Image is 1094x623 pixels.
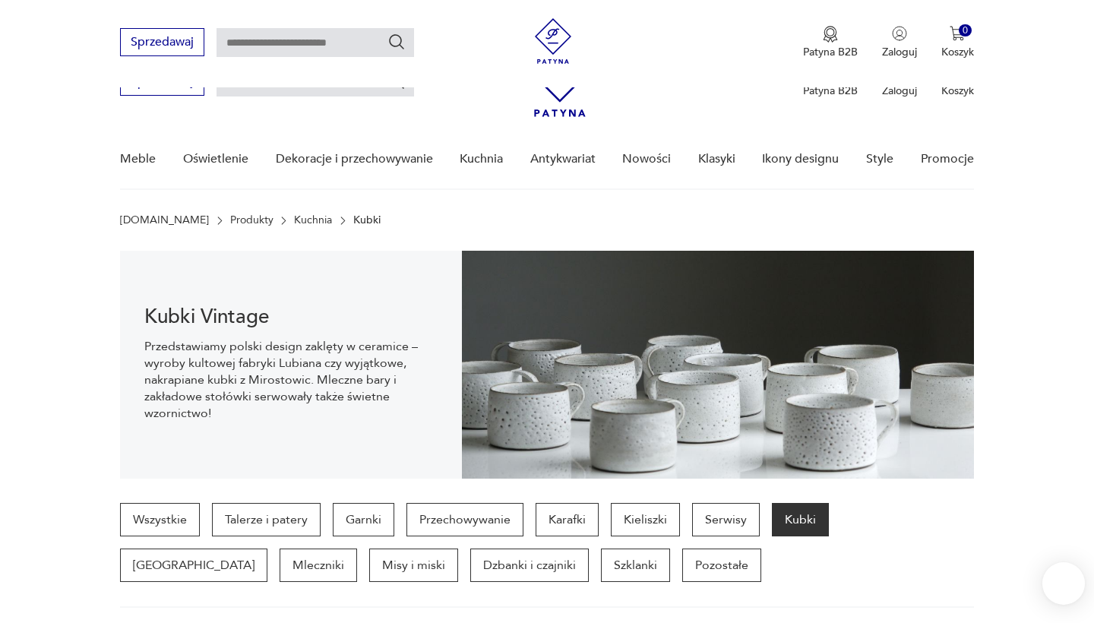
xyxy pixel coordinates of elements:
[120,503,200,536] a: Wszystkie
[276,130,433,188] a: Dekoracje i przechowywanie
[353,214,381,226] p: Kubki
[230,214,273,226] a: Produkty
[333,503,394,536] a: Garnki
[369,549,458,582] a: Misy i miski
[892,26,907,41] img: Ikonka użytkownika
[530,18,576,64] img: Patyna - sklep z meblami i dekoracjami vintage
[921,130,974,188] a: Promocje
[882,26,917,59] button: Zaloguj
[120,38,204,49] a: Sprzedawaj
[1042,562,1085,605] iframe: Smartsupp widget button
[959,24,972,37] div: 0
[950,26,965,41] img: Ikona koszyka
[692,503,760,536] a: Serwisy
[536,503,599,536] a: Karafki
[882,45,917,59] p: Zaloguj
[682,549,761,582] a: Pozostałe
[611,503,680,536] a: Kieliszki
[941,26,974,59] button: 0Koszyk
[120,214,209,226] a: [DOMAIN_NAME]
[460,130,503,188] a: Kuchnia
[120,549,267,582] a: [GEOGRAPHIC_DATA]
[941,84,974,98] p: Koszyk
[470,549,589,582] a: Dzbanki i czajniki
[772,503,829,536] a: Kubki
[882,84,917,98] p: Zaloguj
[120,77,204,88] a: Sprzedawaj
[698,130,735,188] a: Klasyki
[280,549,357,582] a: Mleczniki
[387,33,406,51] button: Szukaj
[530,130,596,188] a: Antykwariat
[803,26,858,59] a: Ikona medaluPatyna B2B
[120,130,156,188] a: Meble
[120,28,204,56] button: Sprzedawaj
[803,26,858,59] button: Patyna B2B
[803,45,858,59] p: Patyna B2B
[406,503,523,536] a: Przechowywanie
[803,84,858,98] p: Patyna B2B
[144,308,437,326] h1: Kubki Vintage
[144,338,437,422] p: Przedstawiamy polski design zaklęty w ceramice – wyroby kultowej fabryki Lubiana czy wyjątkowe, n...
[941,45,974,59] p: Koszyk
[622,130,671,188] a: Nowości
[183,130,248,188] a: Oświetlenie
[462,251,974,479] img: c6889ce7cfaffc5c673006ca7561ba64.jpg
[866,130,893,188] a: Style
[823,26,838,43] img: Ikona medalu
[762,130,839,188] a: Ikony designu
[601,549,670,582] a: Szklanki
[294,214,332,226] a: Kuchnia
[212,503,321,536] a: Talerze i patery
